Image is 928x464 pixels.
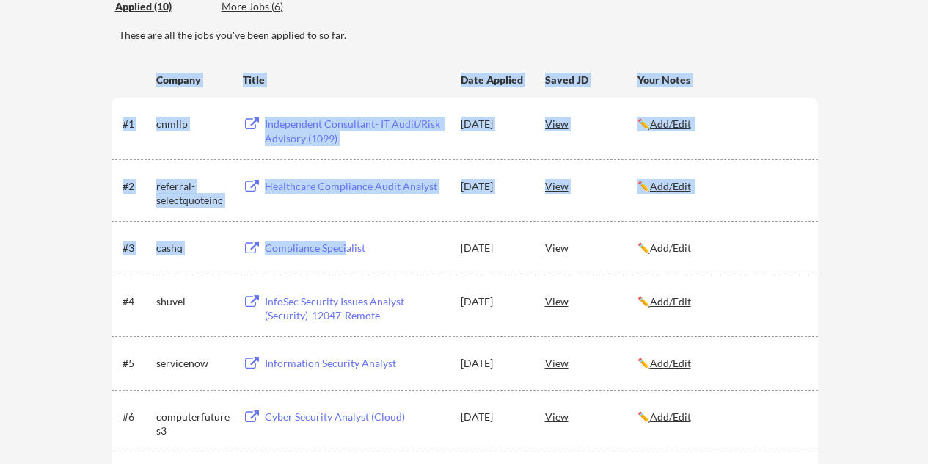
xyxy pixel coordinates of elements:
[650,357,691,369] u: Add/Edit
[545,234,637,261] div: View
[156,294,230,309] div: shuvel
[123,117,151,131] div: #1
[265,356,447,371] div: Information Security Analyst
[545,66,637,93] div: Saved JD
[650,117,691,130] u: Add/Edit
[156,241,230,255] div: cashq
[265,294,447,323] div: InfoSec Security Issues Analyst (Security)-12047-Remote
[156,117,230,131] div: cnmllp
[156,73,230,87] div: Company
[461,294,525,309] div: [DATE]
[123,179,151,194] div: #2
[461,241,525,255] div: [DATE]
[650,295,691,308] u: Add/Edit
[265,179,447,194] div: Healthcare Compliance Audit Analyst
[461,410,525,424] div: [DATE]
[545,349,637,376] div: View
[156,356,230,371] div: servicenow
[637,410,805,424] div: ✏️
[545,110,637,137] div: View
[265,410,447,424] div: Cyber Security Analyst (Cloud)
[461,356,525,371] div: [DATE]
[545,173,637,199] div: View
[265,117,447,145] div: Independent Consultant- IT Audit/Risk Advisory (1099)
[265,241,447,255] div: Compliance Specialist
[637,241,805,255] div: ✏️
[650,410,691,423] u: Add/Edit
[545,288,637,314] div: View
[461,73,525,87] div: Date Applied
[123,241,151,255] div: #3
[650,242,691,254] u: Add/Edit
[637,356,805,371] div: ✏️
[156,410,230,438] div: computerfutures3
[461,117,525,131] div: [DATE]
[123,294,151,309] div: #4
[123,356,151,371] div: #5
[123,410,151,424] div: #6
[650,180,691,192] u: Add/Edit
[461,179,525,194] div: [DATE]
[637,294,805,309] div: ✏️
[545,403,637,429] div: View
[637,117,805,131] div: ✏️
[243,73,447,87] div: Title
[637,179,805,194] div: ✏️
[637,73,805,87] div: Your Notes
[119,28,818,43] div: These are all the jobs you've been applied to so far.
[156,179,230,208] div: referral-selectquoteinc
